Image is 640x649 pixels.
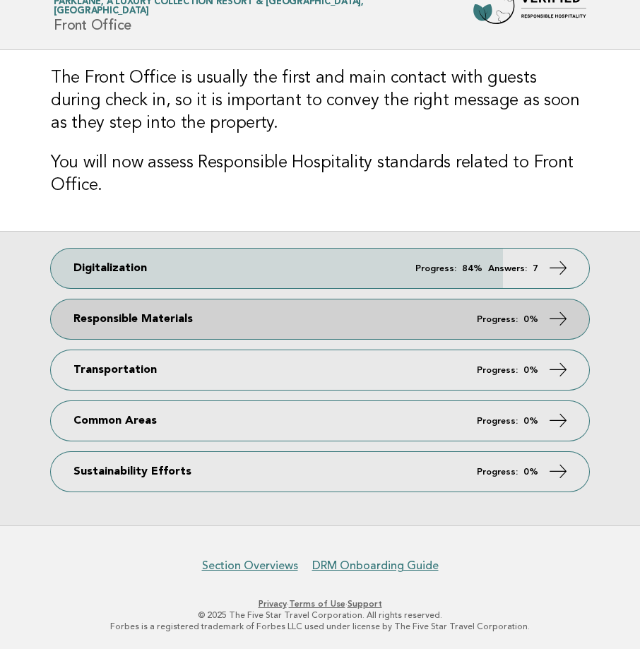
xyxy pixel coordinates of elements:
[51,452,589,492] a: Sustainability Efforts Progress: 0%
[477,417,518,426] em: Progress:
[20,598,620,609] p: · ·
[477,468,518,477] em: Progress:
[312,559,439,573] a: DRM Onboarding Guide
[523,315,538,324] strong: 0%
[51,401,589,441] a: Common Areas Progress: 0%
[523,366,538,375] strong: 0%
[20,609,620,621] p: © 2025 The Five Star Travel Corporation. All rights reserved.
[523,468,538,477] strong: 0%
[51,152,589,197] h3: You will now assess Responsible Hospitality standards related to Front Office.
[477,315,518,324] em: Progress:
[51,67,589,135] h3: The Front Office is usually the first and main contact with guests during check in, so it is impo...
[289,599,345,609] a: Terms of Use
[533,264,538,273] strong: 7
[348,599,382,609] a: Support
[202,559,298,573] a: Section Overviews
[488,264,527,273] em: Answers:
[20,621,620,632] p: Forbes is a registered trademark of Forbes LLC used under license by The Five Star Travel Corpora...
[415,264,456,273] em: Progress:
[51,249,589,288] a: Digitalization Progress: 84% Answers: 7
[51,350,589,390] a: Transportation Progress: 0%
[51,299,589,339] a: Responsible Materials Progress: 0%
[462,264,482,273] strong: 84%
[259,599,287,609] a: Privacy
[523,417,538,426] strong: 0%
[477,366,518,375] em: Progress:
